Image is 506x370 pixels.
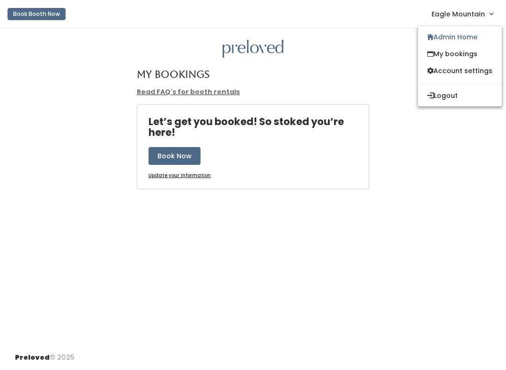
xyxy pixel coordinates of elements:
[432,9,485,19] span: Eagle Mountain
[7,4,66,24] a: Book Booth Now
[15,353,50,362] span: Preloved
[223,40,283,58] img: preloved logo
[418,29,502,45] a: Admin Home
[422,4,502,24] a: Eagle Mountain
[149,172,211,179] a: Update your information
[15,345,74,363] div: © 2025
[149,147,201,165] button: Book Now
[137,87,240,96] a: Read FAQ's for booth rentals
[418,87,502,104] button: Logout
[149,116,369,138] h4: Let’s get you booked! So stoked you’re here!
[137,69,209,80] h4: My Bookings
[7,8,66,20] button: Book Booth Now
[418,45,502,62] a: My bookings
[418,62,502,79] a: Account settings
